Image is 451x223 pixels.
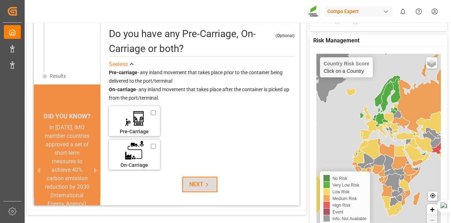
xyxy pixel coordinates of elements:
div: Compo Expert [325,6,392,17]
div: On-Carriage [112,162,156,169]
span: Very Low Risk [332,183,359,188]
input: Pre-Carriage [151,110,156,116]
button: previous slide / item [34,123,44,217]
div: DID YOU KNOW? [34,108,100,123]
div: Click on a Country [323,61,369,74]
strong: Pre-carriage [109,70,137,75]
img: Screenshot%202023-09-29%20at%2010.02.21.png_1712312052.png [308,5,320,18]
div: Do you have any Pre-Carriage, On-Carriage or both? (optional) [109,27,274,56]
a: Zoom in [427,204,437,215]
div: In [DATE], IMO member countries approved a set of short-term measures to achieve 40% carbon emiss... [42,123,92,208]
button: Compo Expert [325,5,395,18]
div: See less [109,60,128,69]
button: NEXT [182,177,217,192]
h4: Country Risk Score [323,61,369,66]
button: show 0 new notifications [395,4,411,19]
strong: On-carriage [109,87,136,92]
input: On-Carriage [151,143,156,149]
span: Medium Risk [332,196,357,201]
span: + [430,205,434,214]
div: - any inland movement that takes place prior to the container being delivered to the port/termina... [109,69,295,102]
span: No Risk [332,176,347,181]
span: Info. Not Available [332,216,366,221]
span: Event [332,210,343,215]
span: High Risk [332,203,350,208]
button: Help Center [411,4,427,19]
div: Results [50,72,66,80]
button: next slide / item [91,123,100,217]
span: Risk Management [313,36,359,45]
span: Low Risk [332,189,350,194]
div: NEXT [189,180,211,189]
a: Layers [426,57,437,69]
div: Pre-Carriage [112,128,156,135]
div: (Optional) [276,33,295,39]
